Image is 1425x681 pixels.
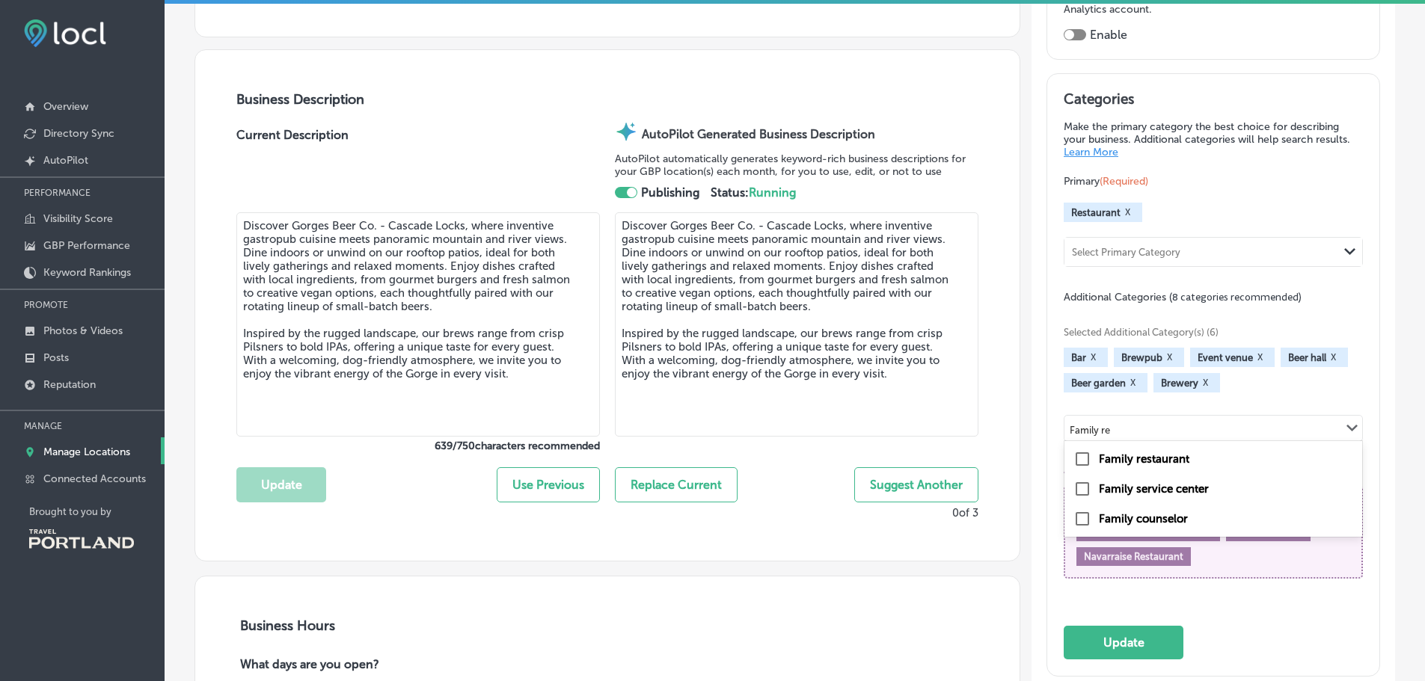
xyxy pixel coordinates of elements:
button: X [1326,351,1340,363]
textarea: Discover Gorges Beer Co. - Cascade Locks, where inventive gastropub cuisine meets panoramic mount... [615,212,978,437]
span: Beer garden [1071,378,1126,389]
img: fda3e92497d09a02dc62c9cd864e3231.png [24,19,106,47]
span: Running [749,185,796,200]
h3: Business Hours [236,617,978,634]
button: Use Previous [497,467,600,502]
p: Brought to you by [29,506,165,517]
span: AutoPilot Generated Additional Categories [1064,464,1352,475]
span: (8 categories recommended) [1169,290,1302,304]
strong: Status: [711,185,796,200]
span: Bar [1071,352,1086,363]
span: Primary [1064,175,1148,188]
button: X [1086,351,1100,363]
label: Family restaurant [1099,452,1189,466]
button: X [1198,377,1213,389]
button: X [1126,377,1140,389]
p: Photos & Videos [43,324,123,337]
button: Update [1064,626,1183,659]
span: Event venue [1198,352,1253,363]
label: Current Description [236,128,349,212]
p: What days are you open? [236,658,486,674]
p: Manage Locations [43,446,130,458]
p: Reputation [43,378,96,391]
p: Make the primary category the best choice for describing your business. Additional categories wil... [1064,120,1363,158]
div: Select Primary Category [1072,247,1180,258]
label: Family service center [1099,482,1209,496]
strong: Publishing [641,185,699,200]
h3: Business Description [236,91,978,108]
p: Posts [43,351,69,364]
img: Travel Portland [29,529,134,549]
button: Update [236,467,326,502]
p: AutoPilot automatically generates keyword-rich business descriptions for your GBP location(s) eac... [615,152,978,178]
span: Navarraise Restaurant [1084,551,1183,562]
p: Keyword Rankings [43,266,131,279]
button: X [1121,206,1135,218]
p: GBP Performance [43,239,130,252]
label: 639 / 750 characters recommended [236,440,600,452]
button: X [1253,351,1267,363]
p: Directory Sync [43,127,114,140]
button: X [1162,351,1177,363]
span: Beer hall [1288,352,1326,363]
span: Restaurant [1071,207,1121,218]
button: Replace Current [615,467,738,502]
button: Suggest Another [854,467,978,502]
p: Connected Accounts [43,472,146,485]
span: Additional Categories [1064,291,1302,303]
label: Family counselor [1099,512,1188,526]
p: 0 of 3 [952,506,978,520]
h3: Categories [1064,90,1363,113]
p: Visibility Score [43,212,113,225]
label: Enable [1090,28,1127,42]
p: Overview [43,100,88,113]
span: Brewery [1161,378,1198,389]
span: Brewpub [1121,352,1162,363]
span: (Required) [1100,175,1148,188]
p: AutoPilot [43,154,88,167]
img: autopilot-icon [615,120,637,143]
span: Selected Additional Category(s) (6) [1064,327,1352,338]
a: Learn More [1064,146,1118,158]
strong: AutoPilot Generated Business Description [642,127,875,141]
textarea: Discover Gorges Beer Co. - Cascade Locks, where inventive gastropub cuisine meets panoramic mount... [236,212,600,437]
